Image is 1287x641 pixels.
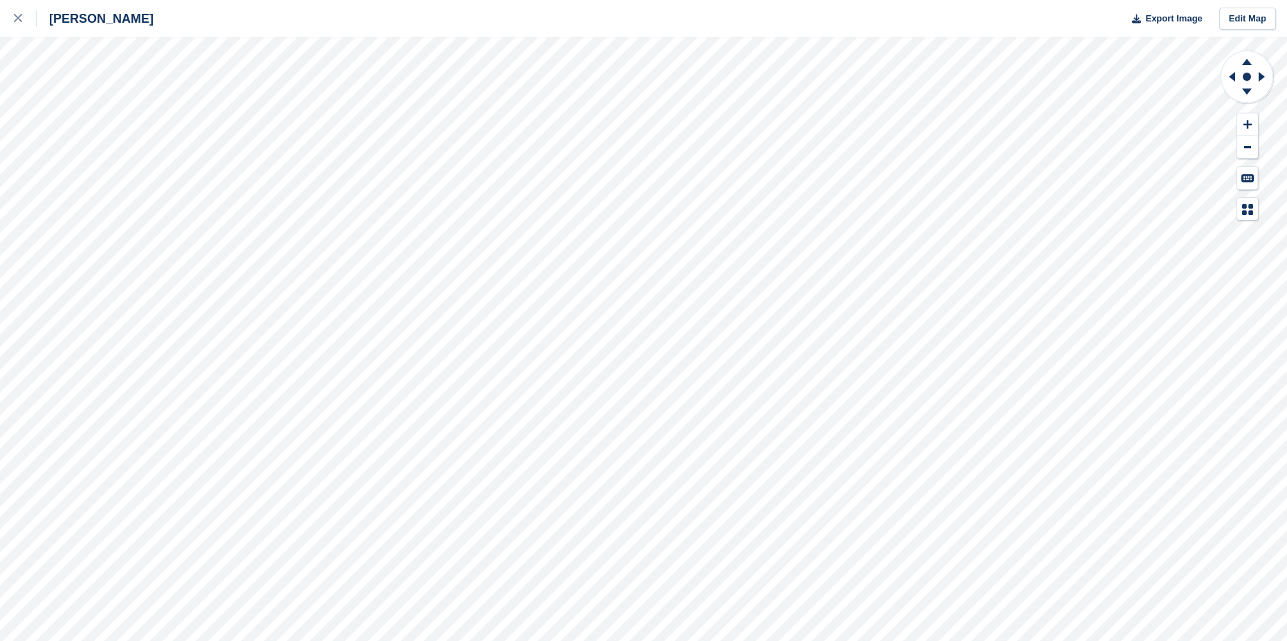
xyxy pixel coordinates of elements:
[1237,113,1258,136] button: Zoom In
[37,10,154,27] div: [PERSON_NAME]
[1237,167,1258,189] button: Keyboard Shortcuts
[1237,198,1258,221] button: Map Legend
[1145,12,1202,26] span: Export Image
[1219,8,1276,30] a: Edit Map
[1124,8,1203,30] button: Export Image
[1237,136,1258,159] button: Zoom Out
